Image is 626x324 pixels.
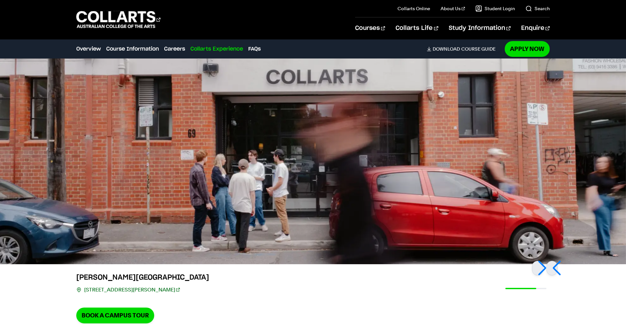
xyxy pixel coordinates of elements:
a: Collarts Online [397,5,430,12]
a: Courses [355,17,385,39]
a: Book a Campus Tour [76,308,154,323]
a: Student Login [475,5,515,12]
a: Course Information [106,45,159,53]
a: Collarts Experience [190,45,243,53]
a: Apply Now [505,41,550,57]
a: [STREET_ADDRESS][PERSON_NAME] [84,285,180,294]
a: FAQs [248,45,261,53]
a: Overview [76,45,101,53]
a: About Us [441,5,465,12]
a: Careers [164,45,185,53]
div: Go to homepage [76,10,160,29]
a: Enquire [521,17,550,39]
a: Collarts Life [396,17,438,39]
h3: [PERSON_NAME][GEOGRAPHIC_DATA] [76,272,209,283]
a: Study Information [449,17,511,39]
a: DownloadCourse Guide [427,46,501,52]
span: Download [433,46,460,52]
a: Search [525,5,550,12]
